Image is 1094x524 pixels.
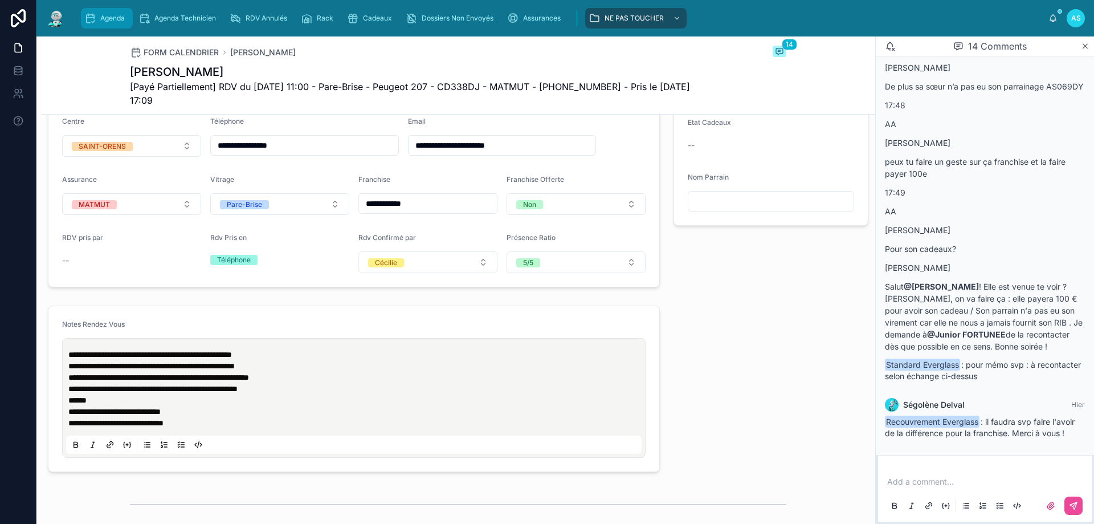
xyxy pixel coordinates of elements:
[523,200,536,209] div: Non
[885,62,1085,74] p: [PERSON_NAME]
[81,8,133,29] a: Agenda
[210,117,244,125] span: Téléphone
[363,14,392,23] span: Cadeaux
[217,255,251,265] div: Téléphone
[782,39,797,50] span: 14
[402,8,501,29] a: Dossiers Non Envoyés
[1071,14,1081,23] span: AS
[605,14,664,23] span: NE PAS TOUCHER
[688,173,729,181] span: Nom Parrain
[358,233,416,242] span: Rdv Confirmé par
[585,8,687,29] a: NE PAS TOUCHER
[154,14,216,23] span: Agenda Technicien
[885,417,1075,438] span: : il faudra svp faire l'avoir de la différence pour la franchise. Merci à vous !
[130,80,701,107] span: [Payé Partiellement] RDV du [DATE] 11:00 - Pare-Brise - Peugeot 207 - CD338DJ - MATMUT - [PHONE_N...
[507,193,646,215] button: Select Button
[523,14,561,23] span: Assurances
[210,193,349,215] button: Select Button
[226,8,295,29] a: RDV Annulés
[246,14,287,23] span: RDV Annulés
[62,233,103,242] span: RDV pris par
[422,14,493,23] span: Dossiers Non Envoyés
[227,200,262,209] div: Pare-Brise
[927,330,1006,339] strong: @Junior FORTUNEE
[144,47,219,58] span: FORM CALENDRIER
[62,175,97,184] span: Assurance
[885,243,1085,255] p: Pour son cadeaux?
[688,140,695,151] span: --
[507,175,564,184] span: Franchise Offerte
[885,186,1085,198] p: 17:49
[62,320,125,328] span: Notes Rendez Vous
[317,14,333,23] span: Rack
[130,47,219,58] a: FORM CALENDRIER
[79,142,126,151] div: SAINT-ORENS
[135,8,224,29] a: Agenda Technicien
[903,399,965,411] span: Ségolène Delval
[885,118,1085,130] p: AA
[46,9,66,27] img: App logo
[100,14,125,23] span: Agenda
[62,117,84,125] span: Centre
[297,8,341,29] a: Rack
[62,255,69,266] span: --
[885,137,1085,149] p: [PERSON_NAME]
[885,156,1085,180] p: peux tu faire un geste sur ça franchise et la faire payer 100e
[507,233,556,242] span: Présence Ratio
[885,205,1085,217] p: AA
[885,80,1085,92] p: De plus sa sœur n’a pas eu son parrainage AS069DY
[62,135,201,157] button: Select Button
[358,175,390,184] span: Franchise
[885,416,979,428] span: Recouvrement Everglass
[504,8,569,29] a: Assurances
[210,175,234,184] span: Vitrage
[885,359,960,371] span: Standard Everglass
[375,258,397,267] div: Cécilie
[885,262,1085,274] p: [PERSON_NAME]
[773,46,786,59] button: 14
[885,224,1085,236] p: [PERSON_NAME]
[62,193,201,215] button: Select Button
[130,64,701,80] h1: [PERSON_NAME]
[79,200,110,209] div: MATMUT
[358,251,497,273] button: Select Button
[885,281,1085,352] p: Salut ! Elle est venue te voir ? [PERSON_NAME], on va faire ça : elle payera 100 € pour avoir son...
[210,233,247,242] span: Rdv Pris en
[1071,400,1085,409] span: Hier
[904,282,979,291] strong: @[PERSON_NAME]
[344,8,400,29] a: Cadeaux
[507,251,646,273] button: Select Button
[885,99,1085,111] p: 17:48
[523,258,533,267] div: 5/5
[688,118,731,127] span: Etat Cadeaux
[75,6,1048,31] div: scrollable content
[968,39,1027,53] span: 14 Comments
[408,117,426,125] span: Email
[230,47,296,58] a: [PERSON_NAME]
